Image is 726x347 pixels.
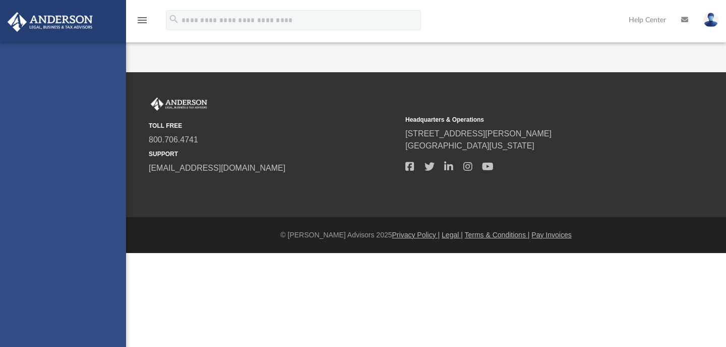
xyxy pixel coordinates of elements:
a: [GEOGRAPHIC_DATA][US_STATE] [405,141,534,150]
i: search [168,14,179,25]
div: © [PERSON_NAME] Advisors 2025 [126,230,726,240]
a: Pay Invoices [531,231,571,239]
img: Anderson Advisors Platinum Portal [5,12,96,32]
a: 800.706.4741 [149,135,198,144]
a: Legal | [442,231,463,239]
a: [STREET_ADDRESS][PERSON_NAME] [405,129,552,138]
img: Anderson Advisors Platinum Portal [149,97,209,111]
img: User Pic [703,13,718,27]
a: Terms & Conditions | [465,231,530,239]
a: menu [136,19,148,26]
small: Headquarters & Operations [405,115,655,124]
a: [EMAIL_ADDRESS][DOMAIN_NAME] [149,164,285,172]
a: Privacy Policy | [392,231,440,239]
small: TOLL FREE [149,121,398,130]
small: SUPPORT [149,150,398,159]
i: menu [136,14,148,26]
